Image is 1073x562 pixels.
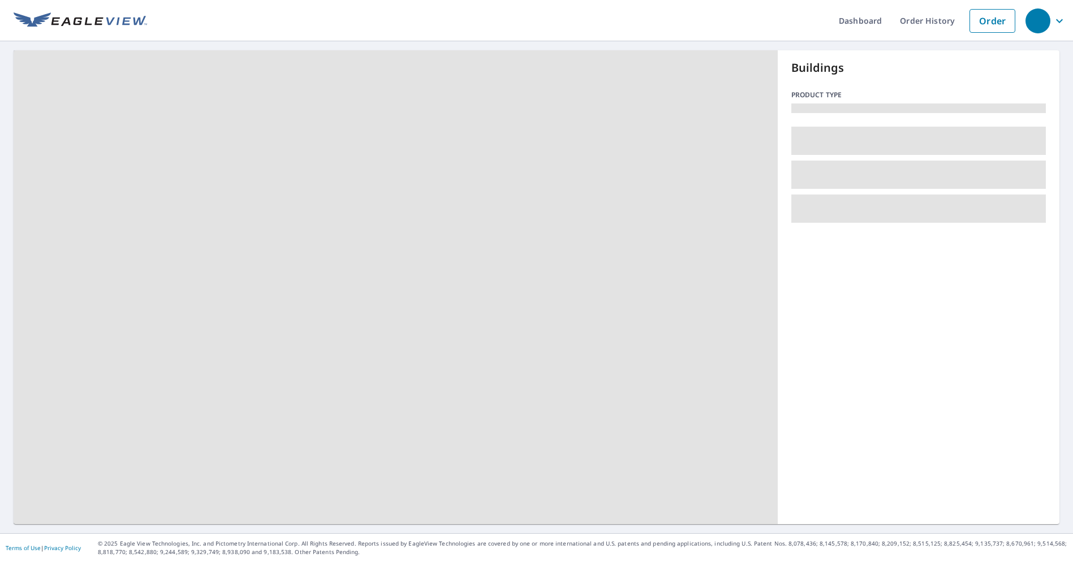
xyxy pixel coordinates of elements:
a: Privacy Policy [44,544,81,552]
p: © 2025 Eagle View Technologies, Inc. and Pictometry International Corp. All Rights Reserved. Repo... [98,539,1067,556]
p: Buildings [791,59,1046,76]
p: | [6,544,81,551]
a: Order [969,9,1015,33]
a: Terms of Use [6,544,41,552]
img: EV Logo [14,12,147,29]
p: Product type [791,90,1046,100]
